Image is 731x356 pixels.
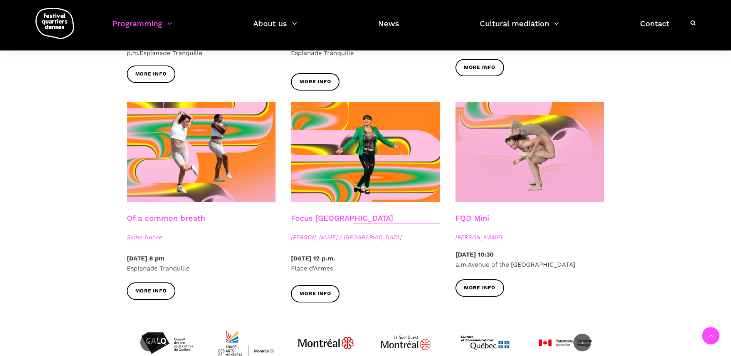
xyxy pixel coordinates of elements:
[127,255,165,262] strong: [DATE] 8 pm
[127,213,205,223] a: Of a common breath
[139,49,202,57] span: Esplanade Tranquille
[480,17,559,40] a: Cultural mediation
[640,17,669,40] a: Contact
[455,213,489,223] a: FQD Mini
[378,17,399,40] a: News
[299,290,331,298] span: More info
[455,233,605,242] span: [PERSON_NAME]
[455,250,605,269] p: a.m.
[455,279,504,297] a: More info
[135,287,167,295] span: More info
[253,17,297,40] a: About us
[464,284,496,292] span: More info
[291,73,339,91] a: More info
[464,64,496,72] span: More info
[127,282,175,300] a: More info
[127,233,276,242] span: Sinha Dance
[299,78,331,86] span: More info
[127,265,190,272] span: Esplanade Tranquille
[291,254,440,273] p: Place d'Armes
[468,261,575,268] span: Avenue of the [GEOGRAPHIC_DATA]
[291,233,440,242] span: [PERSON_NAME] / [GEOGRAPHIC_DATA]
[291,255,335,262] strong: [DATE] 12 p.m.
[291,285,339,302] a: More info
[127,65,175,83] a: More info
[291,49,354,57] span: Esplanade Tranquille
[35,8,74,39] img: logo-fqd-med
[455,59,504,76] a: More info
[291,213,393,223] a: Focus [GEOGRAPHIC_DATA]
[113,17,172,40] a: Programming
[135,70,167,78] span: More info
[455,251,494,258] strong: [DATE] 10:30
